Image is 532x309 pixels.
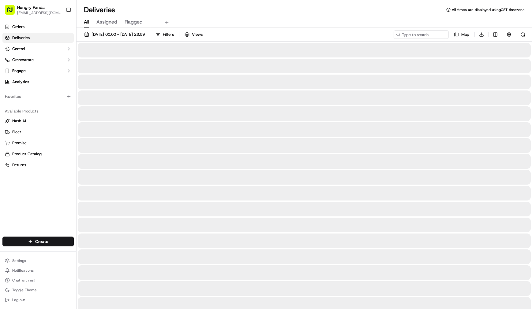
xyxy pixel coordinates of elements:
a: Deliveries [2,33,74,43]
button: Control [2,44,74,54]
span: Notifications [12,268,34,273]
button: [DATE] 00:00 - [DATE] 23:59 [81,30,148,39]
span: Product Catalog [12,151,42,157]
span: Control [12,46,25,52]
span: Analytics [12,79,29,85]
button: Returns [2,160,74,170]
h1: Deliveries [84,5,115,15]
span: Log out [12,297,25,302]
span: Orders [12,24,24,30]
span: Engage [12,68,26,74]
span: Chat with us! [12,278,35,283]
div: Favorites [2,92,74,101]
button: Filters [153,30,177,39]
span: Nash AI [12,118,26,124]
span: Flagged [125,18,143,26]
button: Hungry Panda[EMAIL_ADDRESS][DOMAIN_NAME] [2,2,63,17]
button: Notifications [2,266,74,275]
button: Nash AI [2,116,74,126]
span: Filters [163,32,174,37]
span: All times are displayed using CST timezone [452,7,525,12]
button: Map [451,30,472,39]
a: Orders [2,22,74,32]
button: Engage [2,66,74,76]
a: Product Catalog [5,151,71,157]
span: Settings [12,258,26,263]
span: Promise [12,140,27,146]
a: Returns [5,162,71,168]
button: Views [182,30,205,39]
button: Toggle Theme [2,286,74,294]
button: Hungry Panda [17,4,45,10]
a: Analytics [2,77,74,87]
a: Nash AI [5,118,71,124]
button: Log out [2,296,74,304]
span: Orchestrate [12,57,34,63]
input: Type to search [394,30,449,39]
span: All [84,18,89,26]
span: [DATE] 00:00 - [DATE] 23:59 [92,32,145,37]
a: Promise [5,140,71,146]
span: Create [35,238,48,245]
a: Fleet [5,129,71,135]
span: Assigned [96,18,117,26]
button: Refresh [519,30,527,39]
button: Product Catalog [2,149,74,159]
button: Settings [2,256,74,265]
div: Available Products [2,106,74,116]
span: Fleet [12,129,21,135]
span: Map [461,32,469,37]
button: Chat with us! [2,276,74,285]
span: Views [192,32,203,37]
button: Create [2,237,74,246]
button: Promise [2,138,74,148]
button: Orchestrate [2,55,74,65]
span: Toggle Theme [12,288,37,292]
span: Deliveries [12,35,30,41]
button: [EMAIL_ADDRESS][DOMAIN_NAME] [17,10,61,15]
button: Fleet [2,127,74,137]
span: Returns [12,162,26,168]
